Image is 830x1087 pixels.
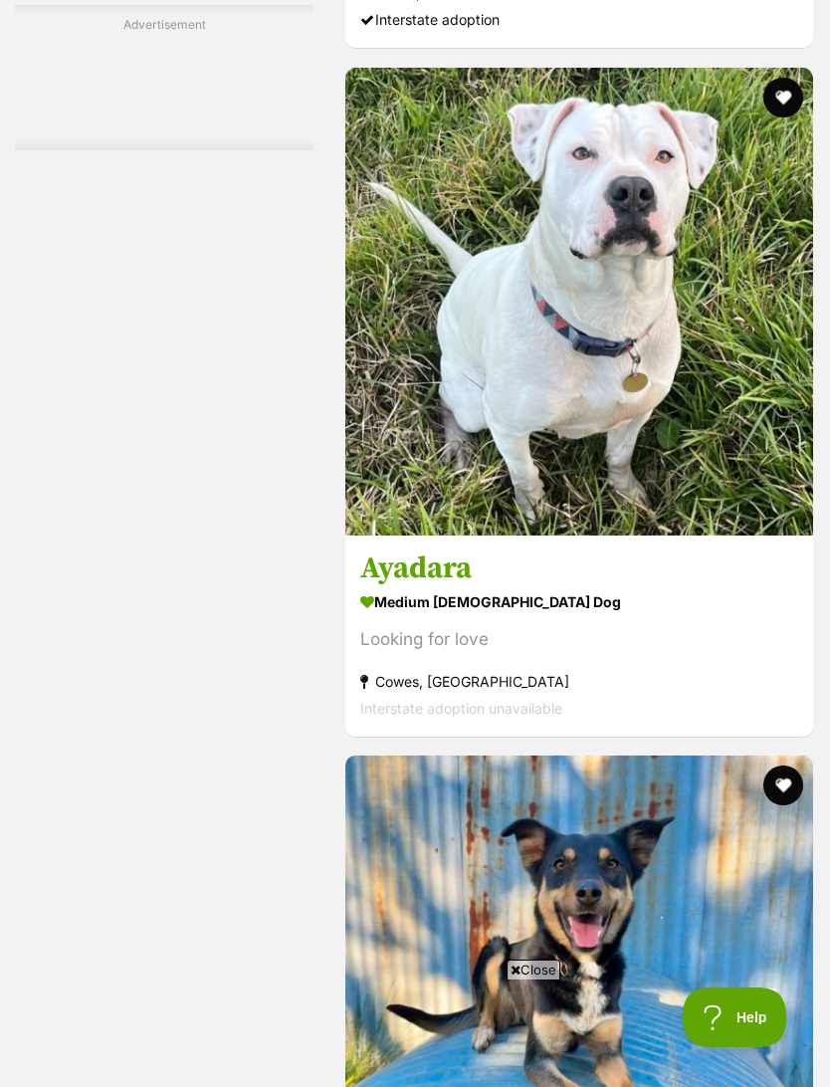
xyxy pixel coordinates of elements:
[763,78,803,117] button: favourite
[15,5,313,150] div: Advertisement
[360,668,798,695] strong: Cowes, [GEOGRAPHIC_DATA]
[360,626,798,653] div: Looking for love
[360,549,798,587] h3: Ayadara
[360,587,798,616] strong: medium [DEMOGRAPHIC_DATA] Dog
[345,535,813,737] a: Ayadara medium [DEMOGRAPHIC_DATA] Dog Looking for love Cowes, [GEOGRAPHIC_DATA] Interstate adopti...
[53,987,777,1077] iframe: Advertisement
[360,700,562,717] span: Interstate adoption unavailable
[683,987,790,1047] iframe: Help Scout Beacon - Open
[345,68,813,536] img: Ayadara - Staffordshire Bull Terrier x American Bulldog
[360,7,798,34] div: Interstate adoption
[763,765,803,805] button: favourite
[507,960,560,979] span: Close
